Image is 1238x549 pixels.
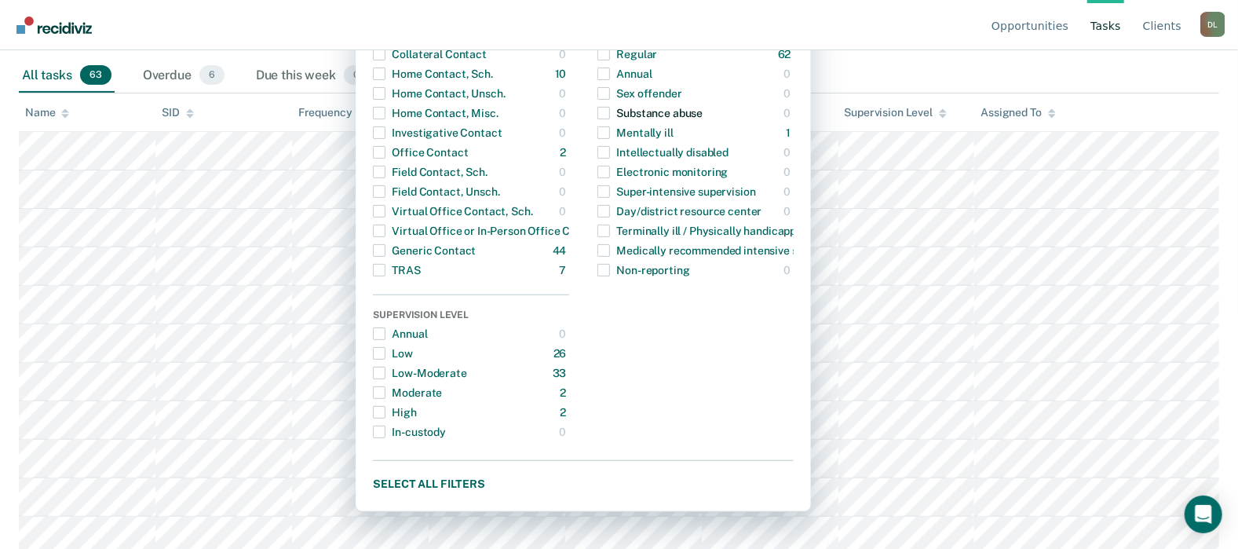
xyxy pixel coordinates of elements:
[787,120,794,145] div: 1
[373,238,476,263] div: Generic Contact
[784,140,794,165] div: 0
[555,61,570,86] div: 10
[784,258,794,283] div: 0
[16,16,92,34] img: Recidiviz
[597,120,673,145] div: Mentally ill
[845,106,948,119] div: Supervision Level
[373,309,569,324] div: Supervision Level
[373,341,413,366] div: Low
[1185,496,1222,533] div: Open Intercom Messenger
[784,61,794,86] div: 0
[597,218,809,243] div: Terminally ill / Physically handicapped
[356,12,811,513] div: Dropdown Menu
[1200,12,1225,37] button: Profile dropdown button
[597,61,652,86] div: Annual
[560,199,570,224] div: 0
[373,120,502,145] div: Investigative Contact
[560,179,570,204] div: 0
[784,199,794,224] div: 0
[253,59,371,93] div: Due this week0
[597,81,681,106] div: Sex offender
[373,218,604,243] div: Virtual Office or In-Person Office Contact
[373,140,468,165] div: Office Contact
[373,42,486,67] div: Collateral Contact
[373,380,442,405] div: Moderate
[80,65,111,86] span: 63
[560,159,570,185] div: 0
[298,106,352,119] div: Frequency
[560,120,570,145] div: 0
[560,258,570,283] div: 7
[140,59,228,93] div: Overdue6
[981,106,1055,119] div: Assigned To
[373,179,499,204] div: Field Contact, Unsch.
[373,159,487,185] div: Field Contact, Sch.
[561,380,570,405] div: 2
[784,179,794,204] div: 0
[1200,12,1225,37] div: D L
[597,179,755,204] div: Super-intensive supervision
[784,159,794,185] div: 0
[561,140,570,165] div: 2
[778,42,794,67] div: 62
[597,42,657,67] div: Regular
[597,199,761,224] div: Day/district resource center
[560,81,570,106] div: 0
[560,419,570,445] div: 0
[597,140,729,165] div: Intellectually disabled
[784,101,794,126] div: 0
[784,81,794,106] div: 0
[373,81,505,106] div: Home Contact, Unsch.
[373,419,446,445] div: In-custody
[162,106,194,119] div: SID
[597,101,703,126] div: Substance abuse
[373,474,794,493] button: Select all filters
[344,65,368,86] span: 0
[373,400,416,425] div: High
[561,400,570,425] div: 2
[373,258,420,283] div: TRAS
[373,361,466,386] div: Low-Moderate
[199,65,225,86] span: 6
[560,321,570,346] div: 0
[597,159,728,185] div: Electronic monitoring
[597,258,689,283] div: Non-reporting
[373,321,427,346] div: Annual
[553,361,570,386] div: 33
[560,42,570,67] div: 0
[373,101,498,126] div: Home Contact, Misc.
[597,238,849,263] div: Medically recommended intensive supervision
[553,341,570,366] div: 26
[373,199,532,224] div: Virtual Office Contact, Sch.
[553,238,570,263] div: 44
[560,101,570,126] div: 0
[19,59,115,93] div: All tasks63
[25,106,69,119] div: Name
[373,61,492,86] div: Home Contact, Sch.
